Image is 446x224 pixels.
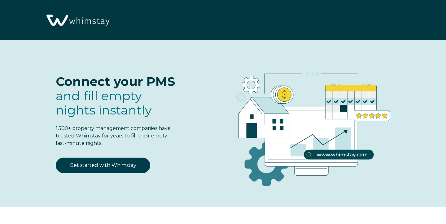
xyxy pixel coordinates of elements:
a: Get started with Whimstay [56,158,150,173]
span: fill empty nights instantly [56,88,152,118]
img: Whimstay Logo-02 1 [43,3,111,38]
img: RBO Ilustrations-03 [200,53,418,196]
span: Connect your PMS [56,74,175,89]
span: and [56,88,152,118]
span: 1,500+ property management companies have trusted Whimstay for years to fill their empty last-min... [56,125,171,146]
